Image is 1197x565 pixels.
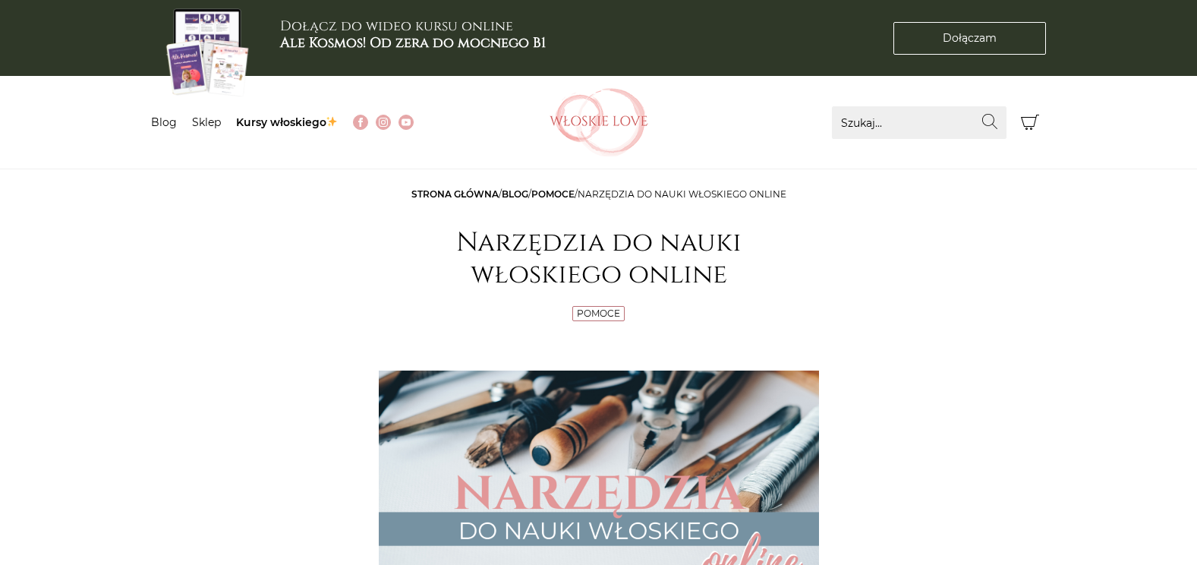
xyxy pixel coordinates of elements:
[531,188,575,200] a: Pomoce
[236,115,339,129] a: Kursy włoskiego
[151,115,177,129] a: Blog
[280,18,546,51] h3: Dołącz do wideo kursu online
[411,188,786,200] span: / / /
[502,188,528,200] a: Blog
[1014,106,1047,139] button: Koszyk
[379,227,819,291] h1: Narzędzia do nauki włoskiego online
[578,188,786,200] span: Narzędzia do nauki włoskiego online
[577,308,620,319] a: Pomoce
[192,115,221,129] a: Sklep
[411,188,499,200] a: Strona główna
[280,33,546,52] b: Ale Kosmos! Od zera do mocnego B1
[550,88,648,156] img: Włoskielove
[326,116,337,127] img: ✨
[893,22,1046,55] a: Dołączam
[832,106,1006,139] input: Szukaj...
[943,30,997,46] span: Dołączam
